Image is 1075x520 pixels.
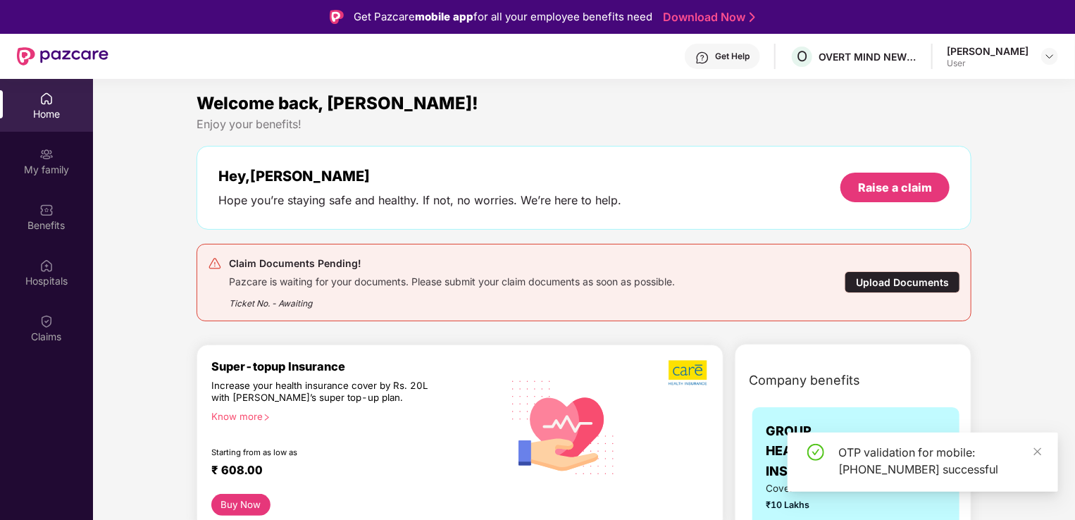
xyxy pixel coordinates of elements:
div: Super-topup Insurance [211,359,502,373]
div: User [947,58,1029,69]
div: Increase your health insurance cover by Rs. 20L with [PERSON_NAME]’s super top-up plan. [211,380,441,404]
img: svg+xml;base64,PHN2ZyBpZD0iSG9zcGl0YWxzIiB4bWxucz0iaHR0cDovL3d3dy53My5vcmcvMjAwMC9zdmciIHdpZHRoPS... [39,259,54,273]
div: Raise a claim [858,180,932,195]
div: ₹ 608.00 [211,463,487,480]
div: Claim Documents Pending! [229,255,675,272]
div: Get Help [715,51,750,62]
div: Know more [211,411,493,421]
span: Welcome back, [PERSON_NAME]! [197,93,478,113]
button: Buy Now [211,494,271,516]
img: svg+xml;base64,PHN2ZyBpZD0iQmVuZWZpdHMiIHhtbG5zPSJodHRwOi8vd3d3LnczLm9yZy8yMDAwL3N2ZyIgd2lkdGg9Ij... [39,203,54,217]
img: svg+xml;base64,PHN2ZyBpZD0iRHJvcGRvd24tMzJ4MzIiIHhtbG5zPSJodHRwOi8vd3d3LnczLm9yZy8yMDAwL3N2ZyIgd2... [1044,51,1055,62]
strong: mobile app [415,10,473,23]
div: Ticket No. - Awaiting [229,288,675,310]
span: O [797,48,807,65]
span: Company benefits [750,371,861,390]
div: Enjoy your benefits! [197,117,971,132]
span: close [1033,447,1043,457]
img: svg+xml;base64,PHN2ZyBpZD0iSG9tZSIgeG1sbnM9Imh0dHA6Ly93d3cudzMub3JnLzIwMDAvc3ZnIiB3aWR0aD0iMjAiIG... [39,92,54,106]
div: Hey, [PERSON_NAME] [218,168,621,185]
img: svg+xml;base64,PHN2ZyB4bWxucz0iaHR0cDovL3d3dy53My5vcmcvMjAwMC9zdmciIHdpZHRoPSIyNCIgaGVpZ2h0PSIyNC... [208,256,222,271]
div: [PERSON_NAME] [947,44,1029,58]
span: Cover [766,481,862,496]
span: right [263,414,271,421]
img: svg+xml;base64,PHN2ZyB4bWxucz0iaHR0cDovL3d3dy53My5vcmcvMjAwMC9zdmciIHhtbG5zOnhsaW5rPSJodHRwOi8vd3... [502,364,626,490]
span: ₹10 Lakhs [766,498,862,512]
div: Hope you’re staying safe and healthy. If not, no worries. We’re here to help. [218,193,621,208]
div: Starting from as low as [211,447,442,457]
img: b5dec4f62d2307b9de63beb79f102df3.png [669,359,709,386]
img: svg+xml;base64,PHN2ZyB3aWR0aD0iMjAiIGhlaWdodD0iMjAiIHZpZXdCb3g9IjAgMCAyMCAyMCIgZmlsbD0ibm9uZSIgeG... [39,147,54,161]
img: Stroke [750,10,755,25]
div: Upload Documents [845,271,960,293]
img: svg+xml;base64,PHN2ZyBpZD0iSGVscC0zMngzMiIgeG1sbnM9Imh0dHA6Ly93d3cudzMub3JnLzIwMDAvc3ZnIiB3aWR0aD... [695,51,709,65]
img: Logo [330,10,344,24]
a: Download Now [663,10,751,25]
span: check-circle [807,444,824,461]
div: Get Pazcare for all your employee benefits need [354,8,652,25]
img: New Pazcare Logo [17,47,108,66]
div: OVERT MIND NEW IDEAS TECHNOLOGIES [819,50,917,63]
span: GROUP HEALTH INSURANCE [766,421,862,481]
img: svg+xml;base64,PHN2ZyBpZD0iQ2xhaW0iIHhtbG5zPSJodHRwOi8vd3d3LnczLm9yZy8yMDAwL3N2ZyIgd2lkdGg9IjIwIi... [39,314,54,328]
div: OTP validation for mobile: [PHONE_NUMBER] successful [838,444,1041,478]
div: Pazcare is waiting for your documents. Please submit your claim documents as soon as possible. [229,272,675,288]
